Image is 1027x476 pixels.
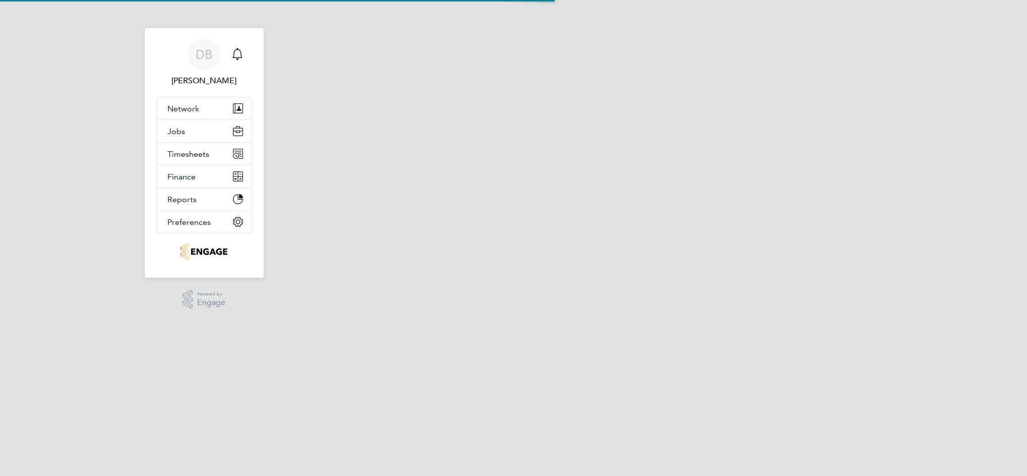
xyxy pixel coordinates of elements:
span: Reports [167,195,197,204]
span: Timesheets [167,149,209,159]
img: thornbaker-logo-retina.png [180,244,227,260]
span: Daniel Bassett [157,75,252,87]
span: Engage [197,299,225,307]
button: Network [157,97,251,120]
nav: Main navigation [145,28,264,278]
button: Finance [157,165,251,188]
a: DB[PERSON_NAME] [157,38,252,87]
span: Powered by [197,290,225,299]
a: Powered byEngage [183,290,225,309]
button: Reports [157,188,251,210]
a: Go to home page [157,244,252,260]
button: Preferences [157,211,251,233]
span: DB [196,48,212,61]
span: Network [167,104,199,113]
span: Preferences [167,217,211,227]
span: Jobs [167,127,185,136]
button: Timesheets [157,143,251,165]
button: Jobs [157,120,251,142]
span: Finance [167,172,196,182]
